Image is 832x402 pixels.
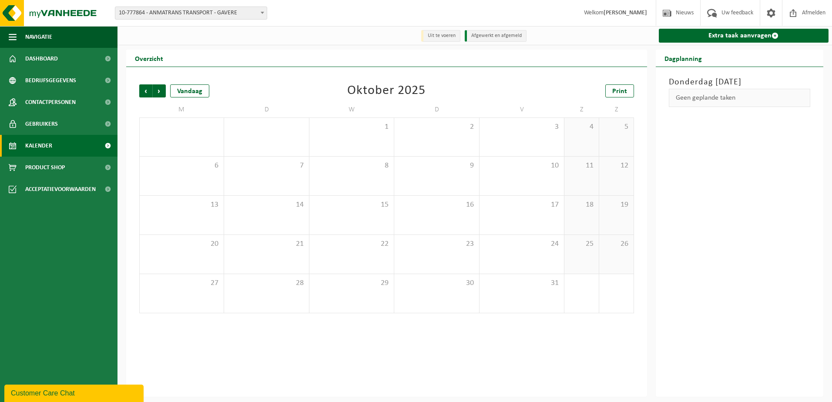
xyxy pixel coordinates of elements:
[144,278,219,288] span: 27
[604,10,647,16] strong: [PERSON_NAME]
[656,50,711,67] h2: Dagplanning
[170,84,209,97] div: Vandaag
[25,157,65,178] span: Product Shop
[399,278,474,288] span: 30
[115,7,267,20] span: 10-777864 - ANMATRANS TRANSPORT - GAVERE
[25,178,96,200] span: Acceptatievoorwaarden
[569,200,594,210] span: 18
[399,122,474,132] span: 2
[25,113,58,135] span: Gebruikers
[484,278,560,288] span: 31
[25,26,52,48] span: Navigatie
[25,91,76,113] span: Contactpersonen
[604,200,629,210] span: 19
[465,30,527,42] li: Afgewerkt en afgemeld
[569,161,594,171] span: 11
[126,50,172,67] h2: Overzicht
[659,29,829,43] a: Extra taak aanvragen
[153,84,166,97] span: Volgende
[228,239,304,249] span: 21
[314,122,389,132] span: 1
[139,102,224,117] td: M
[599,102,634,117] td: Z
[669,76,811,89] h3: Donderdag [DATE]
[569,122,594,132] span: 4
[394,102,479,117] td: D
[480,102,564,117] td: V
[564,102,599,117] td: Z
[399,161,474,171] span: 9
[4,383,145,402] iframe: chat widget
[144,161,219,171] span: 6
[604,161,629,171] span: 12
[484,200,560,210] span: 17
[612,88,627,95] span: Print
[228,200,304,210] span: 14
[604,122,629,132] span: 5
[228,278,304,288] span: 28
[309,102,394,117] td: W
[25,135,52,157] span: Kalender
[399,239,474,249] span: 23
[314,278,389,288] span: 29
[604,239,629,249] span: 26
[569,239,594,249] span: 25
[115,7,267,19] span: 10-777864 - ANMATRANS TRANSPORT - GAVERE
[484,161,560,171] span: 10
[399,200,474,210] span: 16
[484,122,560,132] span: 3
[484,239,560,249] span: 24
[25,70,76,91] span: Bedrijfsgegevens
[228,161,304,171] span: 7
[25,48,58,70] span: Dashboard
[605,84,634,97] a: Print
[224,102,309,117] td: D
[144,239,219,249] span: 20
[314,200,389,210] span: 15
[314,239,389,249] span: 22
[144,200,219,210] span: 13
[314,161,389,171] span: 8
[139,84,152,97] span: Vorige
[421,30,460,42] li: Uit te voeren
[347,84,426,97] div: Oktober 2025
[669,89,811,107] div: Geen geplande taken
